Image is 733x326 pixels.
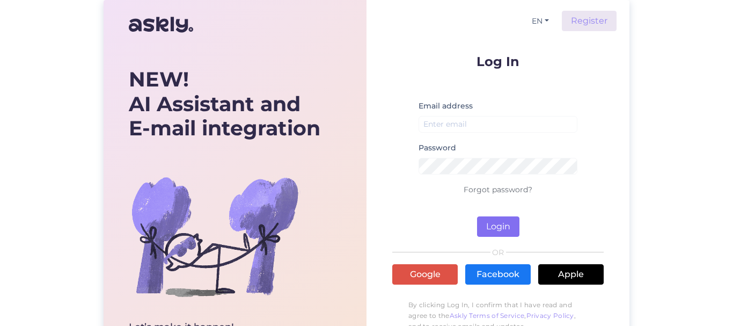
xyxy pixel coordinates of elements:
div: AI Assistant and E-mail integration [129,67,320,141]
label: Email address [419,100,473,112]
a: Askly Terms of Service [450,311,525,320]
button: EN [527,13,553,29]
a: Google [392,264,458,285]
a: Apple [538,264,604,285]
img: Askly [129,12,193,38]
button: Login [477,216,519,237]
span: OR [490,249,506,256]
label: Password [419,142,456,154]
b: NEW! [129,67,189,92]
a: Register [562,11,617,31]
p: Log In [392,55,604,68]
img: bg-askly [129,150,300,322]
a: Facebook [465,264,531,285]
a: Forgot password? [464,185,532,194]
a: Privacy Policy [526,311,574,320]
input: Enter email [419,116,577,133]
